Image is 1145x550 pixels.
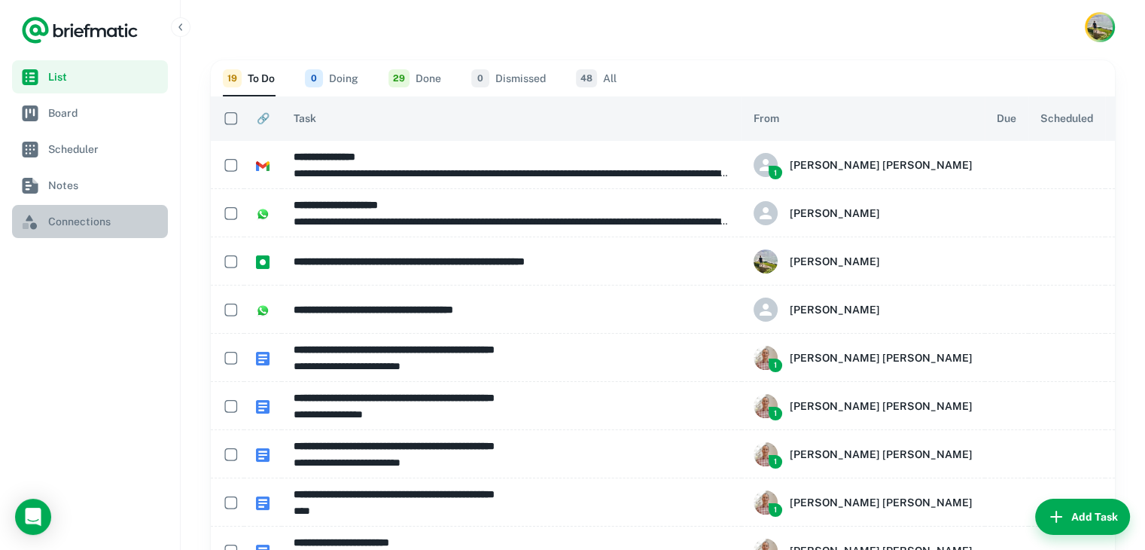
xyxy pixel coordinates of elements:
[754,346,973,370] div: Rob Mark
[790,446,973,463] h6: [PERSON_NAME] [PERSON_NAME]
[997,109,1016,127] span: Due
[769,166,782,179] span: 1
[754,153,973,177] div: Rob Mark
[256,400,270,414] img: https://app.briefmatic.com/assets/tasktypes/vnd.google-apps.document.png
[769,455,782,469] span: 1
[257,109,270,127] span: 🔗
[256,304,270,317] img: https://app.briefmatic.com/assets/integrations/whatsapp.png
[21,15,139,45] a: Logo
[790,350,973,366] h6: [PERSON_NAME] [PERSON_NAME]
[471,69,489,87] span: 0
[754,442,778,466] img: ALV-UjVByVfPJ_gPaPbDl-XV0Ogu9K7zkjOaffM0XDY49-pWsuwFr5k=s64
[223,69,242,87] span: 19
[48,213,162,230] span: Connections
[48,105,162,121] span: Board
[754,249,973,273] div: Karl Chaffey
[12,205,168,238] a: Connections
[790,398,973,414] h6: [PERSON_NAME] [PERSON_NAME]
[48,69,162,85] span: List
[769,407,782,420] span: 1
[223,60,275,96] button: To Do
[12,60,168,93] a: List
[1035,499,1130,535] button: Add Task
[754,346,778,370] img: ALV-UjVByVfPJ_gPaPbDl-XV0Ogu9K7zkjOaffM0XDY49-pWsuwFr5k=s64
[48,141,162,157] span: Scheduler
[12,96,168,130] a: Board
[305,60,358,96] button: Doing
[256,448,270,462] img: https://app.briefmatic.com/assets/tasktypes/vnd.google-apps.document.png
[1087,14,1113,40] img: Karl Chaffey
[256,255,270,269] img: https://app.briefmatic.com/assets/integrations/manual.png
[790,301,880,318] h6: [PERSON_NAME]
[388,60,441,96] button: Done
[790,253,880,270] h6: [PERSON_NAME]
[790,494,973,511] h6: [PERSON_NAME] [PERSON_NAME]
[12,133,168,166] a: Scheduler
[754,298,973,322] div: Karl Chaffey
[256,497,270,510] img: https://app.briefmatic.com/assets/tasktypes/vnd.google-apps.document.png
[769,359,782,372] span: 1
[256,160,270,173] img: https://app.briefmatic.com/assets/integrations/gmail.png
[48,177,162,194] span: Notes
[754,201,973,225] div: Karl Chaffey
[388,69,410,87] span: 29
[1040,109,1093,127] span: Scheduled
[754,394,778,418] img: ALV-UjVByVfPJ_gPaPbDl-XV0Ogu9K7zkjOaffM0XDY49-pWsuwFr5k=s64
[754,109,779,127] span: From
[15,499,51,535] div: Load Chat
[790,157,973,173] h6: [PERSON_NAME] [PERSON_NAME]
[471,60,546,96] button: Dismissed
[754,394,973,418] div: Rob Mark
[1085,12,1115,42] button: Account button
[256,352,270,365] img: https://app.briefmatic.com/assets/tasktypes/vnd.google-apps.document.png
[576,60,617,96] button: All
[754,249,778,273] img: ACg8ocIKYsl5yLPld5TK9SW3CNFYGRQ1aME6I-TDEPhb9ZMFvw7u028=s96-c
[576,69,597,87] span: 48
[769,503,782,517] span: 1
[12,169,168,202] a: Notes
[294,109,316,127] span: Task
[790,205,880,222] h6: [PERSON_NAME]
[754,442,973,466] div: Rob Mark
[256,207,270,221] img: https://app.briefmatic.com/assets/integrations/whatsapp.png
[754,490,973,515] div: Rob Mark
[754,490,778,515] img: ALV-UjVByVfPJ_gPaPbDl-XV0Ogu9K7zkjOaffM0XDY49-pWsuwFr5k=s64
[305,69,323,87] span: 0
